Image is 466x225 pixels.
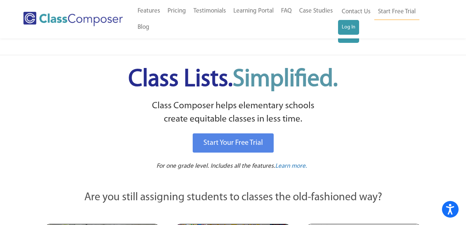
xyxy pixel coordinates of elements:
a: Learning Portal [230,3,277,19]
nav: Header Menu [338,4,438,35]
nav: Header Menu [134,3,338,35]
a: Testimonials [190,3,230,19]
img: Class Composer [23,12,123,26]
span: For one grade level. Includes all the features. [156,163,275,169]
a: Log In [338,20,359,35]
span: Start Your Free Trial [203,139,263,147]
a: Learn more. [275,162,307,171]
a: Features [134,3,164,19]
a: Contact Us [338,4,374,20]
a: FAQ [277,3,296,19]
p: Class Composer helps elementary schools create equitable classes in less time. [43,99,423,126]
p: Are you still assigning students to classes the old-fashioned way? [44,190,422,206]
span: Learn more. [275,163,307,169]
a: Start Your Free Trial [193,133,274,153]
a: Pricing [164,3,190,19]
span: Class Lists. [128,68,338,92]
a: Blog [134,19,153,35]
a: Case Studies [296,3,337,19]
span: Simplified. [233,68,338,92]
a: Start Free Trial [374,4,419,20]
